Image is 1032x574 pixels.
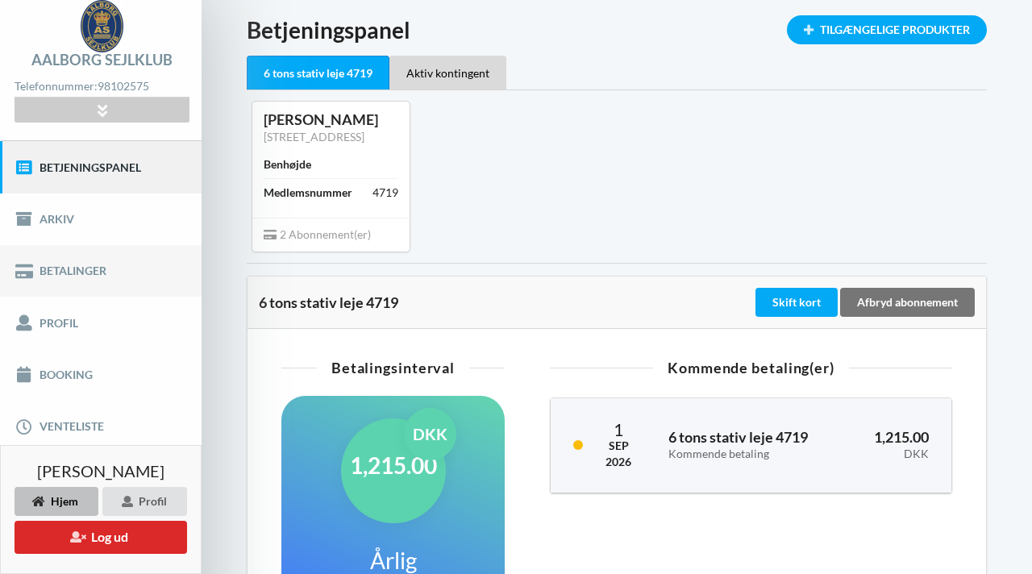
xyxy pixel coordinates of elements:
[264,110,398,129] div: [PERSON_NAME]
[550,360,952,375] div: Kommende betaling(er)
[605,421,631,438] div: 1
[37,463,164,479] span: [PERSON_NAME]
[840,288,975,317] div: Afbryd abonnement
[247,56,389,90] div: 6 tons stativ leje 4719
[264,185,352,201] div: Medlemsnummer
[787,15,987,44] div: Tilgængelige Produkter
[668,428,830,460] h3: 6 tons stativ leje 4719
[264,130,364,143] a: [STREET_ADDRESS]
[264,227,371,241] span: 2 Abonnement(er)
[98,79,149,93] strong: 98102575
[605,454,631,470] div: 2026
[31,52,173,67] div: Aalborg Sejlklub
[668,447,830,461] div: Kommende betaling
[852,428,929,460] h3: 1,215.00
[389,56,506,89] div: Aktiv kontingent
[15,76,189,98] div: Telefonnummer:
[259,294,752,310] div: 6 tons stativ leje 4719
[281,360,505,375] div: Betalingsinterval
[15,521,187,554] button: Log ud
[605,438,631,454] div: Sep
[247,15,987,44] h1: Betjeningspanel
[372,185,398,201] div: 4719
[264,156,311,173] div: Benhøjde
[852,447,929,461] div: DKK
[755,288,838,317] div: Skift kort
[15,487,98,516] div: Hjem
[102,487,187,516] div: Profil
[350,451,437,480] h1: 1,215.00
[404,408,456,460] div: DKK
